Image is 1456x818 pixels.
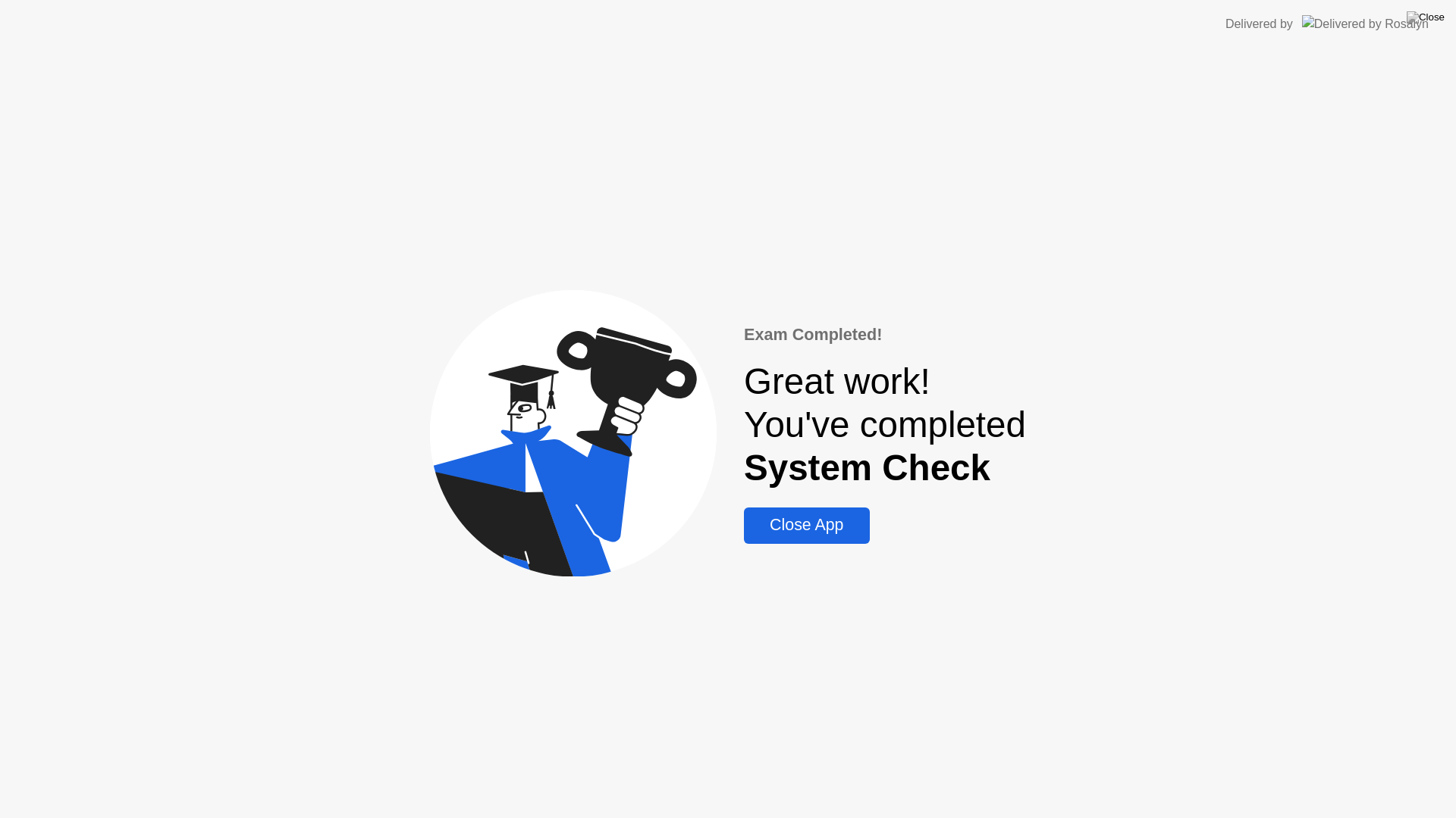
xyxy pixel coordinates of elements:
[744,448,990,488] b: System Check
[744,507,869,544] button: Close App
[1302,15,1429,33] img: Delivered by Rosalyn
[744,323,1026,347] div: Exam Completed!
[748,516,864,535] div: Close App
[744,360,1026,489] div: Great work! You've completed
[1225,15,1293,33] div: Delivered by
[1407,11,1445,23] img: Close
